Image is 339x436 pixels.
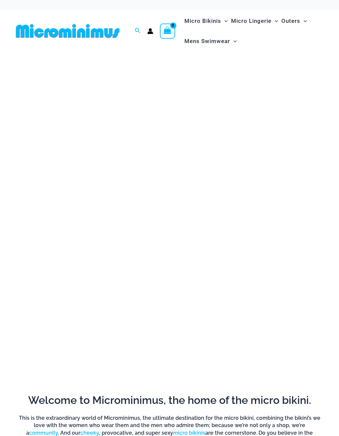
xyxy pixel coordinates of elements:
[184,13,221,29] span: Micro Bikinis
[13,24,122,38] img: MM SHOP LOGO FLAT
[135,27,141,35] a: Search icon link
[147,28,153,34] a: Account icon link
[160,24,175,39] a: View Shopping Cart, empty
[300,13,307,29] span: Menu Toggle
[29,430,58,436] a: community
[184,33,230,50] span: Mens Swimwear
[281,13,300,29] span: Outers
[183,31,238,51] a: Mens SwimwearMenu ToggleMenu Toggle
[221,13,228,29] span: Menu Toggle
[271,13,278,29] span: Menu Toggle
[280,11,309,31] a: OutersMenu ToggleMenu Toggle
[173,430,205,436] a: micro bikinis
[182,10,326,52] nav: Site Navigation
[229,11,280,31] a: Micro LingerieMenu ToggleMenu Toggle
[18,393,321,407] h2: Welcome to Microminimus, the home of the micro bikini.
[183,11,229,31] a: Micro BikinisMenu ToggleMenu Toggle
[80,430,99,436] a: cheeky
[231,13,271,29] span: Micro Lingerie
[230,33,237,50] span: Menu Toggle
